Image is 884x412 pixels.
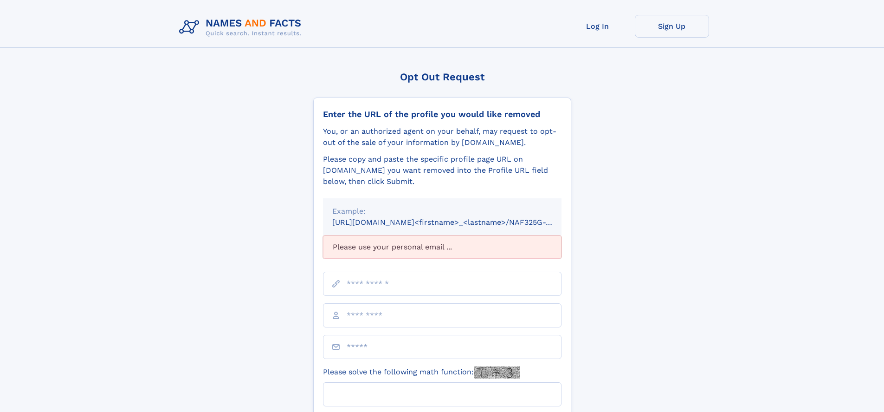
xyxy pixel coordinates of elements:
small: [URL][DOMAIN_NAME]<firstname>_<lastname>/NAF325G-xxxxxxxx [332,218,579,227]
a: Sign Up [635,15,709,38]
a: Log In [561,15,635,38]
div: Opt Out Request [313,71,571,83]
div: Please copy and paste the specific profile page URL on [DOMAIN_NAME] you want removed into the Pr... [323,154,561,187]
div: Enter the URL of the profile you would like removed [323,109,561,119]
label: Please solve the following math function: [323,366,520,379]
div: Please use your personal email ... [323,235,561,259]
div: Example: [332,206,552,217]
div: You, or an authorized agent on your behalf, may request to opt-out of the sale of your informatio... [323,126,561,148]
img: Logo Names and Facts [175,15,309,40]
